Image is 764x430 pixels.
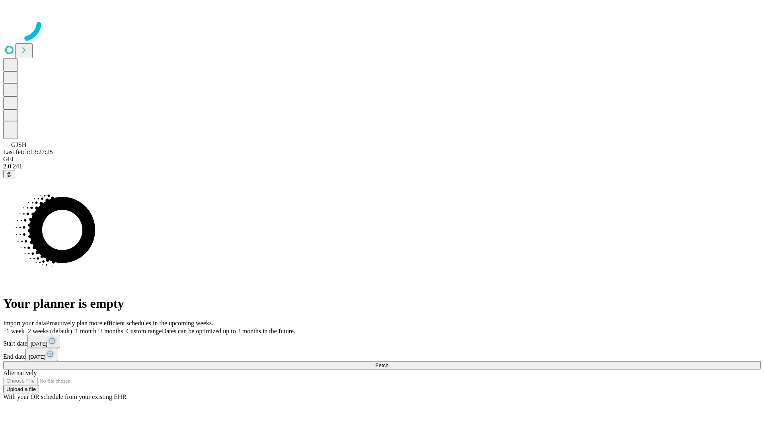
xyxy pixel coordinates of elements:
[3,335,761,348] div: Start date
[29,354,45,360] span: [DATE]
[3,385,39,393] button: Upload a file
[25,348,58,361] button: [DATE]
[28,328,72,334] span: 2 weeks (default)
[6,171,12,177] span: @
[3,156,761,163] div: GEI
[75,328,96,334] span: 1 month
[3,361,761,369] button: Fetch
[3,320,46,326] span: Import your data
[3,348,761,361] div: End date
[3,163,761,170] div: 2.0.241
[3,170,15,178] button: @
[3,393,127,400] span: With your OR schedule from your existing EHR
[3,369,37,376] span: Alternatively
[162,328,295,334] span: Dates can be optimized up to 3 months in the future.
[27,335,60,348] button: [DATE]
[11,141,26,148] span: GJSH
[3,149,53,155] span: Last fetch: 13:27:25
[3,296,761,311] h1: Your planner is empty
[31,341,47,347] span: [DATE]
[126,328,162,334] span: Custom range
[99,328,123,334] span: 3 months
[375,362,388,368] span: Fetch
[46,320,213,326] span: Proactively plan more efficient schedules in the upcoming weeks.
[6,328,25,334] span: 1 week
